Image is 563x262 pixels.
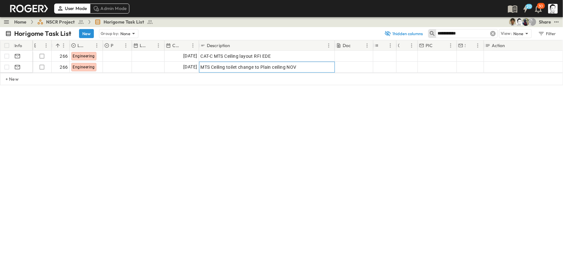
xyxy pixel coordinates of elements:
[434,42,441,49] button: Sort
[426,42,433,49] p: PIC
[104,19,144,25] span: Horigome Task List
[401,42,408,49] button: Sort
[536,29,558,38] button: Filter
[13,40,33,51] div: Info
[14,19,157,25] nav: breadcrumbs
[200,53,271,59] span: CAT-C MTS Ceiling layout RFI EDE
[183,63,197,71] span: [DATE]
[553,18,560,26] button: test
[343,42,351,49] p: Doc
[548,4,558,14] img: Profile Picture
[183,52,197,60] span: [DATE]
[60,64,68,70] span: 266
[363,42,371,49] button: Menu
[182,42,189,49] button: Sort
[86,42,93,49] button: Sort
[115,42,122,49] button: Sort
[325,42,333,49] button: Menu
[447,42,455,49] button: Menu
[200,64,296,70] span: MTS Ceiling toilet change to Plain ceiling NOV
[232,42,239,49] button: Sort
[101,30,119,37] p: Group by:
[90,4,130,13] div: Admin Mode
[492,42,505,49] p: Action
[507,42,514,49] button: Sort
[539,19,551,25] div: Share
[380,29,427,38] button: 1hidden columns
[509,18,517,26] img: 戸島 太一 (T.TOJIMA) (tzmtit00@pub.taisei.co.jp)
[467,42,474,49] button: Sort
[93,42,101,49] button: Menu
[539,4,543,9] p: 30
[538,30,556,37] div: Filter
[516,18,523,26] img: 堀米 康介(K.HORIGOME) (horigome@bcd.taisei.co.jp)
[352,42,359,49] button: Sort
[73,54,95,58] span: Engineering
[14,19,27,25] a: Home
[172,42,181,49] p: Created
[95,19,153,25] a: Horigome Task List
[37,42,44,49] button: Sort
[527,4,532,9] h6: 20
[513,30,524,37] p: None
[60,42,67,49] button: Menu
[379,42,387,49] button: Sort
[60,53,68,59] span: 266
[5,76,9,82] p: + New
[42,42,50,49] button: Menu
[111,42,114,49] p: Priority
[73,65,95,69] span: Engineering
[15,36,22,55] div: Info
[155,42,162,49] button: Menu
[54,42,61,49] button: Sort
[387,42,394,49] button: Menu
[14,29,71,38] p: Horigome Task List
[528,18,536,26] div: 水口 浩一 (MIZUGUCHI Koichi) (mizuguti@bcd.taisei.co.jp)
[207,42,230,49] p: Description
[77,42,85,49] p: Log
[147,42,155,49] button: Sort
[54,4,90,13] div: User Mode
[465,42,466,49] p: Subcon
[501,30,512,37] p: View:
[519,3,532,15] button: 20
[189,42,197,49] button: Menu
[408,42,416,49] button: Menu
[140,42,146,49] p: Last Email Date
[37,19,84,25] a: NSCR Project
[122,42,130,49] button: Menu
[522,18,530,26] img: Joshua Whisenant (josh@tryroger.com)
[120,30,131,37] p: None
[79,29,94,38] button: New
[474,42,482,49] button: Menu
[46,19,75,25] span: NSCR Project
